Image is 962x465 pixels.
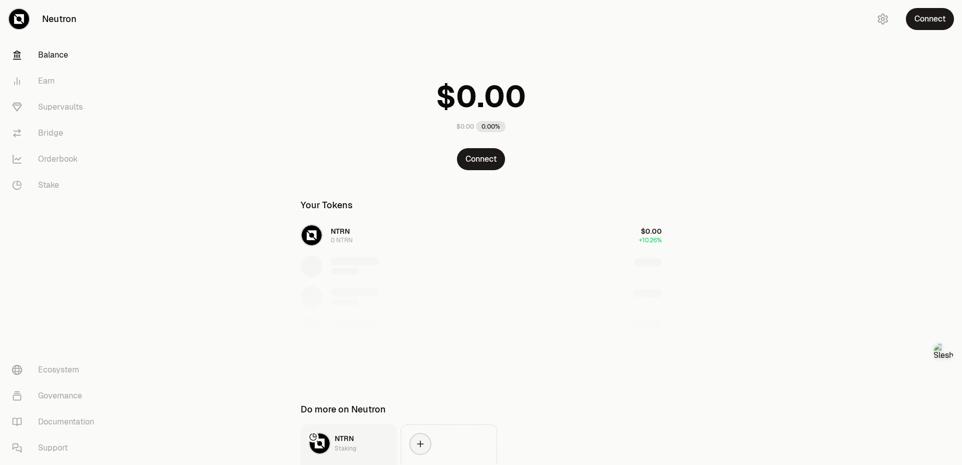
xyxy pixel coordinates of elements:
a: Balance [4,42,108,68]
a: Supervaults [4,94,108,120]
a: Bridge [4,120,108,146]
a: Ecosystem [4,357,108,383]
button: Connect [457,148,505,170]
a: Earn [4,68,108,94]
div: 0.00% [476,121,506,132]
div: Do more on Neutron [301,402,386,416]
div: Your Tokens [301,198,353,212]
div: Staking [335,443,356,453]
a: Governance [4,383,108,409]
div: $0.00 [456,123,474,131]
a: Orderbook [4,146,108,172]
span: NTRN [335,434,354,443]
button: Connect [906,8,954,30]
div: Open Slesh AI Assistant (drag to move) [933,342,953,362]
img: NTRN Logo [310,433,330,453]
a: Support [4,435,108,461]
a: Stake [4,172,108,198]
a: Documentation [4,409,108,435]
img: Slesh [933,342,953,362]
